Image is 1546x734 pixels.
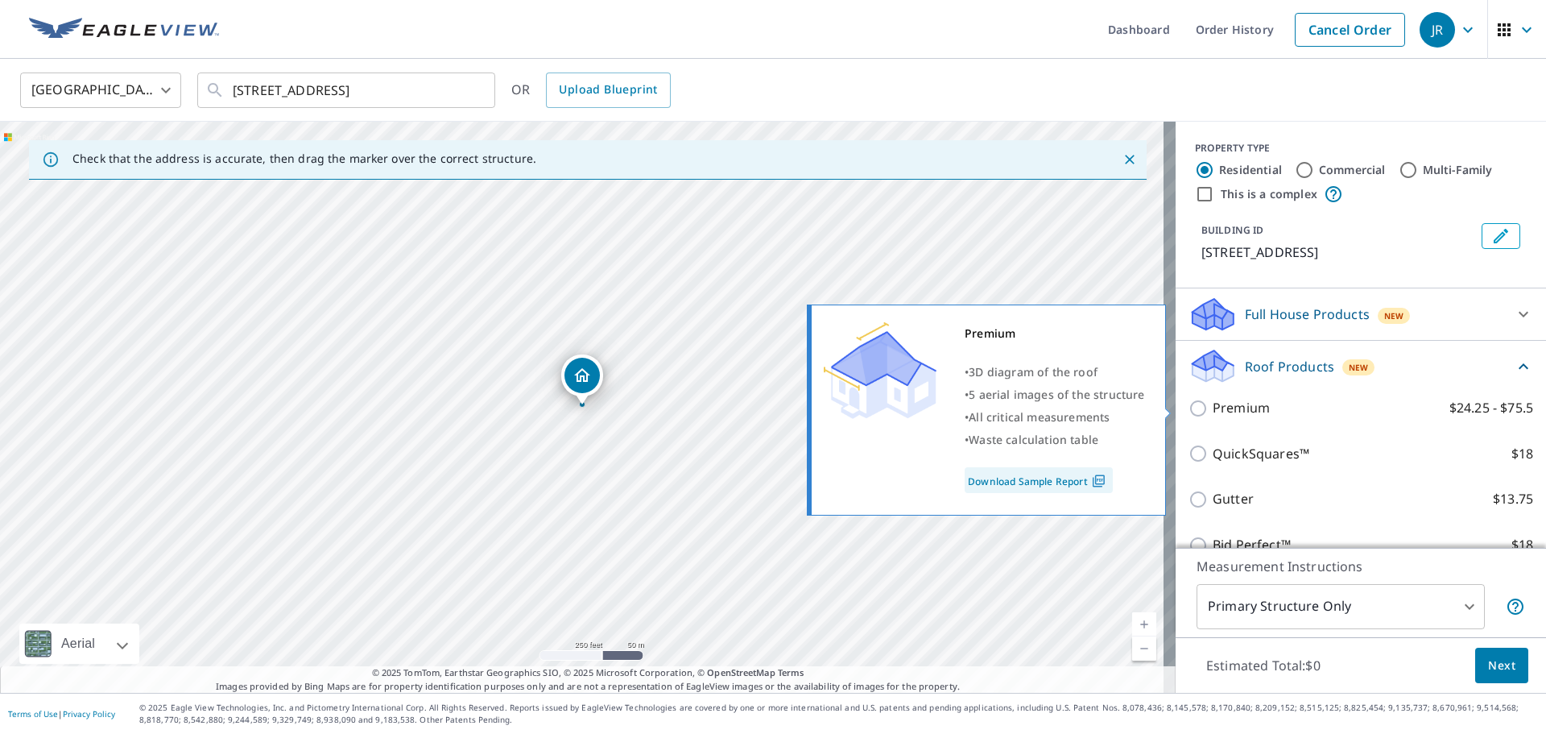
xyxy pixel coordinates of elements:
[56,624,100,664] div: Aerial
[1482,223,1520,249] button: Edit building 1
[1511,535,1533,555] p: $18
[1511,444,1533,464] p: $18
[372,666,804,680] span: © 2025 TomTom, Earthstar Geographics SIO, © 2025 Microsoft Corporation, ©
[1420,12,1455,48] div: JR
[1221,186,1317,202] label: This is a complex
[969,409,1110,425] span: All critical measurements
[1245,305,1370,324] p: Full House Products
[1213,535,1291,555] p: Bid Perfect™
[233,68,462,113] input: Search by address or latitude-longitude
[8,708,58,719] a: Terms of Use
[1213,489,1254,509] p: Gutter
[1188,347,1533,385] div: Roof ProductsNew
[965,384,1145,406] div: •
[1493,489,1533,509] p: $13.75
[1132,637,1156,661] a: Current Level 17, Zoom Out
[559,80,657,100] span: Upload Blueprint
[965,429,1145,451] div: •
[1319,162,1386,178] label: Commercial
[139,702,1538,726] p: © 2025 Eagle View Technologies, Inc. and Pictometry International Corp. All Rights Reserved. Repo...
[969,364,1097,379] span: 3D diagram of the roof
[1245,357,1334,376] p: Roof Products
[19,624,139,664] div: Aerial
[1349,361,1369,374] span: New
[29,18,219,42] img: EV Logo
[1201,223,1263,237] p: BUILDING ID
[778,666,804,678] a: Terms
[707,666,775,678] a: OpenStreetMap
[1295,13,1405,47] a: Cancel Order
[1213,444,1309,464] p: QuickSquares™
[1088,474,1110,488] img: Pdf Icon
[965,406,1145,429] div: •
[20,68,181,113] div: [GEOGRAPHIC_DATA]
[1132,612,1156,637] a: Current Level 17, Zoom In
[1219,162,1282,178] label: Residential
[546,73,670,108] a: Upload Blueprint
[965,322,1145,345] div: Premium
[1119,149,1140,170] button: Close
[1488,656,1515,676] span: Next
[1213,398,1270,418] p: Premium
[72,151,536,166] p: Check that the address is accurate, then drag the marker over the correct structure.
[1197,557,1525,576] p: Measurement Instructions
[1201,243,1475,262] p: [STREET_ADDRESS]
[969,387,1144,402] span: 5 aerial images of the structure
[1475,648,1528,684] button: Next
[824,322,936,419] img: Premium
[511,73,671,108] div: OR
[8,709,115,719] p: |
[561,355,603,404] div: Dropped pin, building 1, Residential property, 2310 Briarleigh Way Atlanta, GA 30338
[1384,309,1404,322] span: New
[1449,398,1533,418] p: $24.25 - $75.5
[1506,597,1525,616] span: Your report will include only the primary structure on the property. For example, a detached gara...
[1195,141,1527,156] div: PROPERTY TYPE
[1423,162,1493,178] label: Multi-Family
[965,361,1145,384] div: •
[969,432,1098,447] span: Waste calculation table
[1188,295,1533,334] div: Full House ProductsNew
[1197,584,1485,629] div: Primary Structure Only
[1193,648,1333,683] p: Estimated Total: $0
[965,467,1113,493] a: Download Sample Report
[63,708,115,719] a: Privacy Policy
